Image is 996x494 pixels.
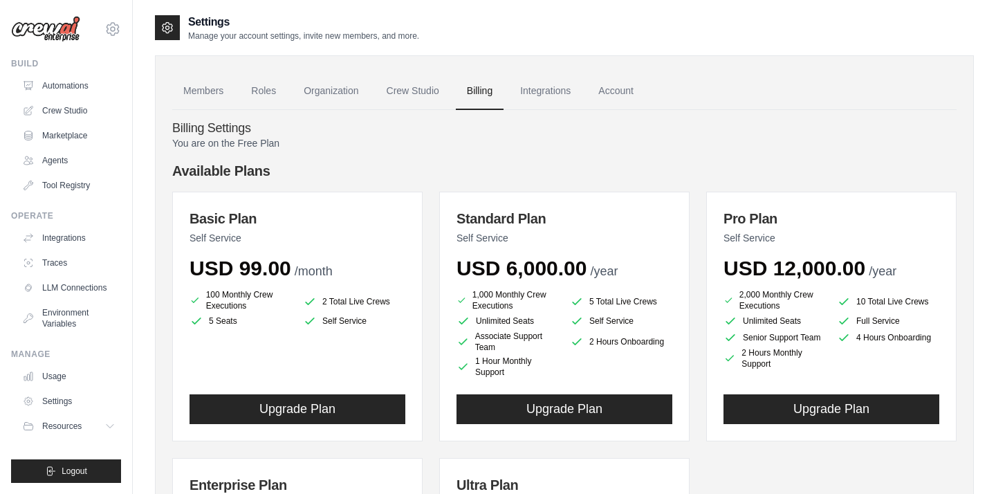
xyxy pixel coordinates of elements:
li: Self Service [570,314,672,328]
iframe: Chat Widget [927,428,996,494]
li: 10 Total Live Crews [837,292,939,311]
a: Traces [17,252,121,274]
li: 2 Hours Monthly Support [723,347,826,369]
li: 1,000 Monthly Crew Executions [456,289,559,311]
div: Build [11,58,121,69]
h3: Standard Plan [456,209,672,228]
a: Marketplace [17,125,121,147]
button: Upgrade Plan [723,394,939,424]
span: /year [590,264,618,278]
span: USD 6,000.00 [456,257,587,280]
a: Members [172,73,234,110]
a: Organization [293,73,369,110]
li: Unlimited Seats [723,314,826,328]
a: Tool Registry [17,174,121,196]
p: Self Service [723,231,939,245]
a: Roles [240,73,287,110]
span: /month [295,264,333,278]
a: Integrations [17,227,121,249]
li: 5 Seats [190,314,292,328]
li: 100 Monthly Crew Executions [190,289,292,311]
span: Logout [62,466,87,477]
img: Logo [11,16,80,42]
button: Upgrade Plan [456,394,672,424]
h3: Pro Plan [723,209,939,228]
h4: Billing Settings [172,121,957,136]
li: 2,000 Monthly Crew Executions [723,289,826,311]
h4: Available Plans [172,161,957,181]
a: Environment Variables [17,302,121,335]
a: Billing [456,73,504,110]
a: LLM Connections [17,277,121,299]
button: Upgrade Plan [190,394,405,424]
button: Logout [11,459,121,483]
a: Account [587,73,645,110]
span: Resources [42,421,82,432]
li: Senior Support Team [723,331,826,345]
p: You are on the Free Plan [172,136,957,150]
a: Usage [17,365,121,387]
span: USD 99.00 [190,257,291,280]
h3: Basic Plan [190,209,405,228]
a: Crew Studio [376,73,450,110]
li: 1 Hour Monthly Support [456,356,559,378]
a: Automations [17,75,121,97]
a: Agents [17,149,121,172]
span: /year [869,264,896,278]
div: Operate [11,210,121,221]
li: Self Service [303,314,405,328]
li: Associate Support Team [456,331,559,353]
button: Resources [17,415,121,437]
a: Settings [17,390,121,412]
a: Integrations [509,73,582,110]
li: 2 Total Live Crews [303,292,405,311]
li: 4 Hours Onboarding [837,331,939,345]
li: Full Service [837,314,939,328]
p: Self Service [190,231,405,245]
li: 5 Total Live Crews [570,292,672,311]
div: Виджет чата [927,428,996,494]
p: Manage your account settings, invite new members, and more. [188,30,419,42]
p: Self Service [456,231,672,245]
a: Crew Studio [17,100,121,122]
li: 2 Hours Onboarding [570,331,672,353]
span: USD 12,000.00 [723,257,865,280]
h2: Settings [188,14,419,30]
li: Unlimited Seats [456,314,559,328]
div: Manage [11,349,121,360]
